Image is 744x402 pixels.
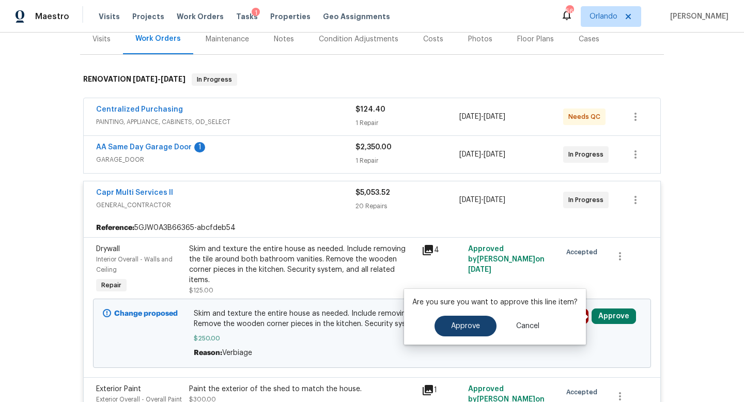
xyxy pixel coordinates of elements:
[96,245,120,253] span: Drywall
[194,308,551,329] span: Skim and texture the entire house as needed. Include removing the tile around both bathroom vanit...
[468,245,545,273] span: Approved by [PERSON_NAME] on
[459,113,481,120] span: [DATE]
[80,63,664,96] div: RENOVATION [DATE]-[DATE]In Progress
[222,349,252,357] span: Verbiage
[484,151,505,158] span: [DATE]
[323,11,390,22] span: Geo Assignments
[355,144,392,151] span: $2,350.00
[84,219,660,237] div: 5GJW0A3B66365-abcfdeb54
[592,308,636,324] button: Approve
[97,280,126,290] span: Repair
[189,384,415,394] div: Paint the exterior of the shed to match the house.
[412,297,578,307] p: Are you sure you want to approve this line item?
[435,316,497,336] button: Approve
[189,287,213,293] span: $125.00
[422,384,462,396] div: 1
[484,196,505,204] span: [DATE]
[252,8,260,18] div: 1
[92,34,111,44] div: Visits
[83,73,185,86] h6: RENOVATION
[133,75,158,83] span: [DATE]
[568,112,605,122] span: Needs QC
[270,11,311,22] span: Properties
[516,322,539,330] span: Cancel
[135,34,181,44] div: Work Orders
[566,6,573,17] div: 56
[422,244,462,256] div: 4
[194,349,222,357] span: Reason:
[194,333,551,344] span: $250.00
[177,11,224,22] span: Work Orders
[459,195,505,205] span: -
[468,34,492,44] div: Photos
[236,13,258,20] span: Tasks
[161,75,185,83] span: [DATE]
[355,106,385,113] span: $124.40
[96,385,141,393] span: Exterior Paint
[566,247,601,257] span: Accepted
[459,196,481,204] span: [DATE]
[355,118,459,128] div: 1 Repair
[568,195,608,205] span: In Progress
[274,34,294,44] div: Notes
[566,387,601,397] span: Accepted
[568,149,608,160] span: In Progress
[96,189,173,196] a: Capr Multi Services ll
[96,144,192,151] a: AA Same Day Garage Door
[484,113,505,120] span: [DATE]
[355,189,390,196] span: $5,053.52
[96,117,355,127] span: PAINTING, APPLIANCE, CABINETS, OD_SELECT
[517,34,554,44] div: Floor Plans
[355,156,459,166] div: 1 Repair
[579,34,599,44] div: Cases
[459,112,505,122] span: -
[96,223,134,233] b: Reference:
[132,11,164,22] span: Projects
[355,201,459,211] div: 20 Repairs
[99,11,120,22] span: Visits
[468,266,491,273] span: [DATE]
[96,154,355,165] span: GARAGE_DOOR
[114,310,178,317] b: Change proposed
[96,200,355,210] span: GENERAL_CONTRACTOR
[451,322,480,330] span: Approve
[194,142,205,152] div: 1
[590,11,617,22] span: Orlando
[206,34,249,44] div: Maintenance
[35,11,69,22] span: Maestro
[193,74,236,85] span: In Progress
[96,256,173,273] span: Interior Overall - Walls and Ceiling
[459,151,481,158] span: [DATE]
[423,34,443,44] div: Costs
[500,316,556,336] button: Cancel
[189,244,415,285] div: Skim and texture the entire house as needed. Include removing the tile around both bathroom vanit...
[319,34,398,44] div: Condition Adjustments
[666,11,729,22] span: [PERSON_NAME]
[459,149,505,160] span: -
[133,75,185,83] span: -
[96,106,183,113] a: Centralized Purchasing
